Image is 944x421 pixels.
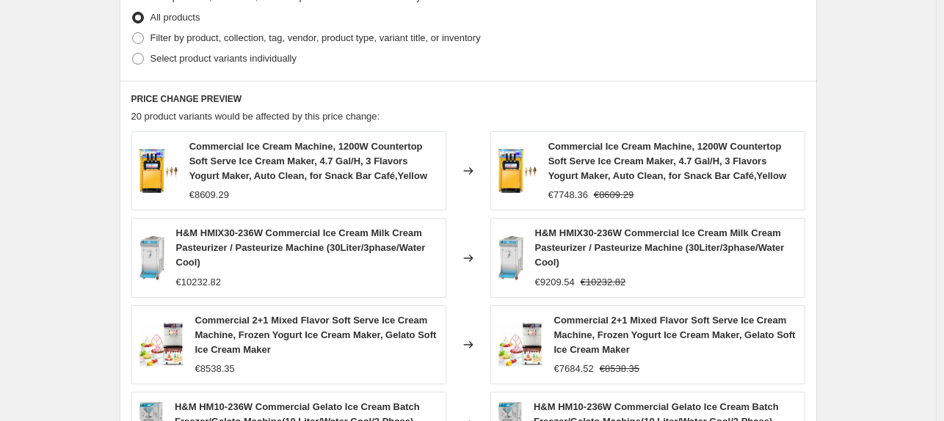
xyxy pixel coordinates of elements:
[189,141,427,181] span: Commercial Ice Cream Machine, 1200W Countertop Soft Serve Ice Cream Maker, 4.7 Gal/H, 3 Flavors Y...
[189,188,229,202] div: €8609.29
[594,188,633,202] strike: €8609.29
[195,315,437,355] span: Commercial 2+1 Mixed Flavor Soft Serve Ice Cream Machine, Frozen Yogurt Ice Cream Maker, Gelato S...
[554,362,594,376] div: €7684.52
[548,141,786,181] span: Commercial Ice Cream Machine, 1200W Countertop Soft Serve Ice Cream Maker, 4.7 Gal/H, 3 Flavors Y...
[195,362,235,376] div: €8538.35
[554,315,796,355] span: Commercial 2+1 Mixed Flavor Soft Serve Ice Cream Machine, Frozen Yogurt Ice Cream Maker, Gelato S...
[131,93,805,105] h6: PRICE CHANGE PREVIEW
[600,362,639,376] strike: €8538.35
[139,236,164,280] img: 61ac9ha7x7L_80x.jpg
[535,275,575,290] div: €9209.54
[150,53,297,64] span: Select product variants individually
[139,323,184,367] img: 71yLnO6YFaL_80x.jpg
[548,188,588,202] div: €7748.36
[176,275,221,290] div: €10232.82
[176,227,426,268] span: H&M HMIX30-236W Commercial Ice Cream Milk Cream Pasteurizer / Pasteurize Machine (30Liter/3phase/...
[581,275,625,290] strike: €10232.82
[150,32,481,43] span: Filter by product, collection, tag, vendor, product type, variant title, or inventory
[131,111,380,122] span: 20 product variants would be affected by this price change:
[498,149,537,193] img: 618i7f6U1YL_80x.jpg
[498,236,523,280] img: 61ac9ha7x7L_80x.jpg
[535,227,785,268] span: H&M HMIX30-236W Commercial Ice Cream Milk Cream Pasteurizer / Pasteurize Machine (30Liter/3phase/...
[139,149,178,193] img: 618i7f6U1YL_80x.jpg
[498,323,542,367] img: 71yLnO6YFaL_80x.jpg
[150,12,200,23] span: All products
